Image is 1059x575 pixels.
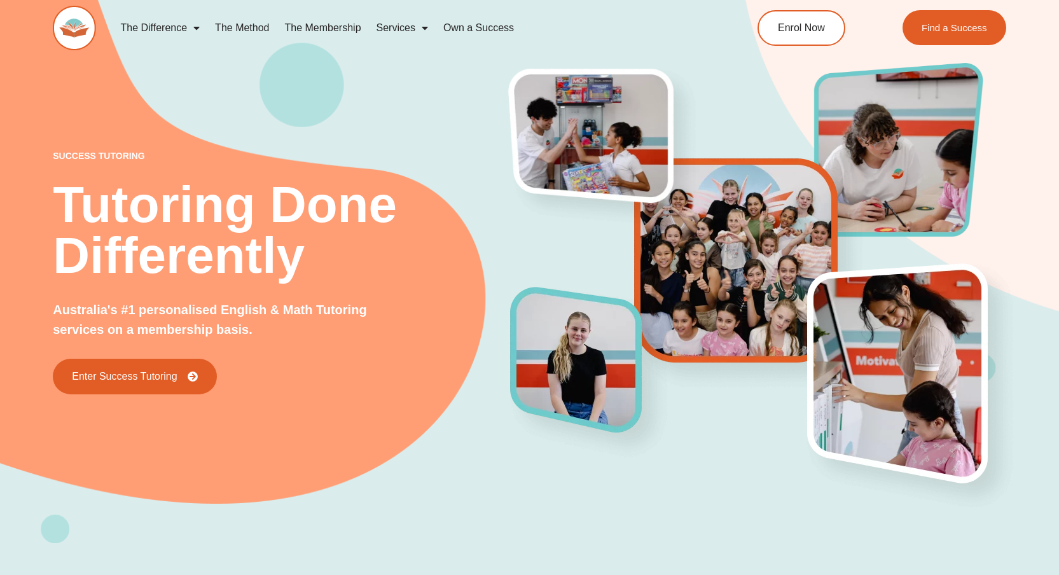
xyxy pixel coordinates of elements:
[369,13,436,43] a: Services
[53,359,216,394] a: Enter Success Tutoring
[758,10,845,46] a: Enrol Now
[778,23,825,33] span: Enrol Now
[53,300,387,340] p: Australia's #1 personalised English & Math Tutoring services on a membership basis.
[277,13,369,43] a: The Membership
[113,13,207,43] a: The Difference
[113,13,703,43] nav: Menu
[903,10,1006,45] a: Find a Success
[53,179,510,281] h2: Tutoring Done Differently
[53,151,510,160] p: success tutoring
[922,23,987,32] span: Find a Success
[436,13,522,43] a: Own a Success
[72,371,177,382] span: Enter Success Tutoring
[207,13,277,43] a: The Method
